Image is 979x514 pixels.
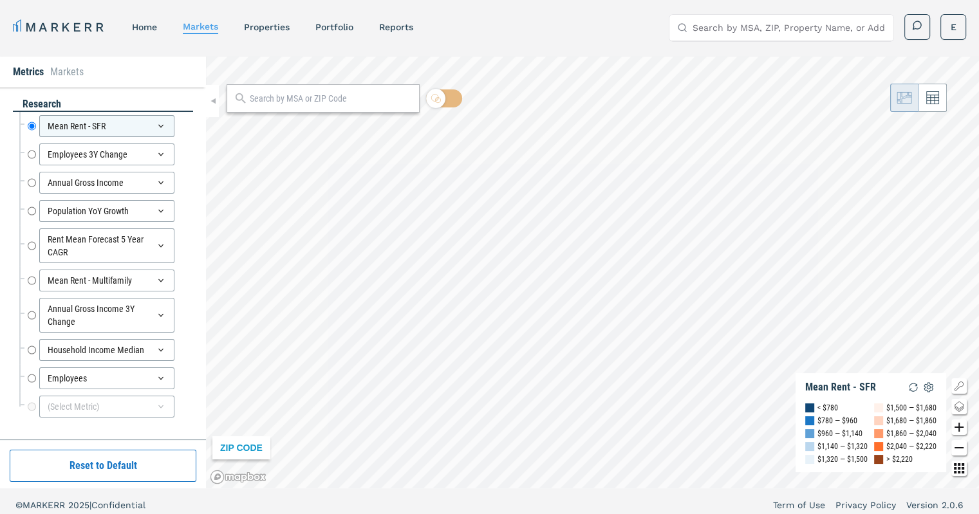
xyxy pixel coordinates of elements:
div: > $2,220 [886,453,913,466]
div: $1,320 — $1,500 [817,453,868,466]
div: < $780 [817,401,838,414]
a: reports [379,22,413,32]
a: MARKERR [13,18,106,36]
button: E [940,14,966,40]
div: Employees 3Y Change [39,143,174,165]
div: Mean Rent - SFR [39,115,174,137]
button: Zoom out map button [951,440,967,455]
div: Employees [39,367,174,389]
div: Population YoY Growth [39,200,174,222]
a: Portfolio [315,22,353,32]
div: $1,860 — $2,040 [886,427,937,440]
div: $1,500 — $1,680 [886,401,937,414]
button: Other options map button [951,461,967,476]
button: Reset to Default [10,450,196,482]
li: Metrics [13,64,44,80]
a: properties [244,22,290,32]
div: Mean Rent - SFR [805,381,876,394]
span: MARKERR [23,500,68,510]
div: Rent Mean Forecast 5 Year CAGR [39,228,174,263]
button: Change style map button [951,399,967,414]
button: Zoom in map button [951,419,967,435]
div: Household Income Median [39,339,174,361]
input: Search by MSA, ZIP, Property Name, or Address [693,15,886,41]
span: 2025 | [68,500,91,510]
canvas: Map [206,57,979,488]
div: Annual Gross Income [39,172,174,194]
a: Privacy Policy [835,499,896,511]
button: Show/Hide Legend Map Button [951,378,967,394]
div: Annual Gross Income 3Y Change [39,298,174,333]
div: $960 — $1,140 [817,427,862,440]
a: markets [183,21,218,32]
img: Reload Legend [906,380,921,395]
span: Confidential [91,500,145,510]
img: Settings [921,380,937,395]
div: $1,140 — $1,320 [817,440,868,453]
div: $780 — $960 [817,414,857,427]
div: research [13,97,193,112]
a: Term of Use [773,499,825,511]
input: Search by MSA or ZIP Code [250,92,413,106]
li: Markets [50,64,84,80]
span: E [951,21,956,33]
div: Mean Rent - Multifamily [39,270,174,291]
div: (Select Metric) [39,396,174,418]
span: © [15,500,23,510]
div: $2,040 — $2,220 [886,440,937,453]
div: $1,680 — $1,860 [886,414,937,427]
a: home [132,22,157,32]
div: ZIP CODE [212,436,270,459]
a: Mapbox logo [210,470,266,484]
a: Version 2.0.6 [906,499,964,511]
